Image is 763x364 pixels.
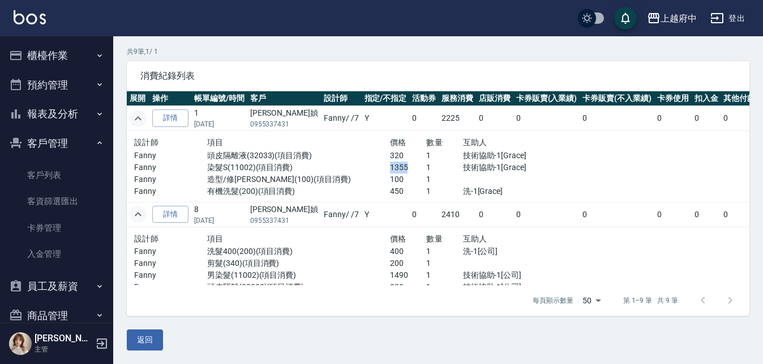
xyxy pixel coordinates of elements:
td: 2410 [439,202,476,227]
td: 2225 [439,106,476,131]
td: 0 [692,106,721,131]
a: 客資篩選匯出 [5,188,109,214]
td: 0 [654,106,692,131]
p: 技術協助-1[公司] [463,269,573,281]
p: 320 [390,281,427,293]
button: 報表及分析 [5,99,109,129]
p: 洗-1[公司] [463,246,573,257]
p: 100 [390,173,427,185]
td: Fanny / /7 [321,106,362,131]
th: 活動券 [409,91,439,106]
span: 價格 [390,234,406,243]
td: 0 [580,106,654,131]
td: 0 [654,202,692,227]
th: 指定/不指定 [362,91,410,106]
th: 展開 [127,91,149,106]
p: [DATE] [194,119,245,129]
p: 1 [426,162,463,173]
h5: [PERSON_NAME] [35,333,92,344]
td: [PERSON_NAME]媜 [247,202,321,227]
img: Person [9,332,32,355]
p: Fanny [134,150,207,162]
p: Fanny [134,269,207,281]
th: 操作 [149,91,191,106]
a: 詳情 [152,206,188,223]
div: 50 [578,285,605,316]
th: 卡券販賣(不入業績) [580,91,654,106]
div: 上越府中 [661,11,697,26]
span: 價格 [390,138,406,147]
span: 互助人 [463,138,487,147]
img: Logo [14,10,46,24]
td: 0 [692,202,721,227]
th: 客戶 [247,91,321,106]
p: 1 [426,281,463,293]
p: Fanny [134,281,207,293]
p: 1355 [390,162,427,173]
span: 項目 [207,234,224,243]
span: 互助人 [463,234,487,243]
a: 客戶列表 [5,162,109,188]
button: 上越府中 [642,7,701,30]
td: 8 [191,202,247,227]
p: Fanny [134,162,207,173]
td: 0 [580,202,654,227]
th: 店販消費 [476,91,513,106]
p: Fanny [134,246,207,257]
button: expand row [130,110,147,127]
p: 洗髮400(200)(項目消費) [207,246,390,257]
a: 詳情 [152,109,188,127]
p: 技術協助-1[Grace] [463,150,573,162]
button: save [614,7,637,29]
p: 染髮S(11002)(項目消費) [207,162,390,173]
button: 商品管理 [5,301,109,331]
td: 0 [476,202,513,227]
p: Fanny [134,173,207,185]
button: 預約管理 [5,70,109,100]
a: 卡券管理 [5,215,109,241]
p: 1 [426,173,463,185]
th: 設計師 [321,91,362,106]
span: 消費紀錄列表 [140,70,736,82]
td: 0 [409,202,439,227]
td: Y [362,202,410,227]
p: 1490 [390,269,427,281]
a: 入金管理 [5,241,109,267]
button: 員工及薪資 [5,272,109,301]
button: expand row [130,206,147,223]
p: 造型/修[PERSON_NAME](100)(項目消費) [207,173,390,185]
p: 1 [426,269,463,281]
p: 450 [390,185,427,197]
p: 0955337431 [250,119,318,129]
p: 1 [426,150,463,162]
span: 數量 [426,234,443,243]
button: 登出 [706,8,749,29]
button: 櫃檯作業 [5,41,109,70]
p: 320 [390,150,427,162]
th: 卡券販賣(入業績) [513,91,580,106]
td: 0 [513,202,580,227]
p: 1 [426,257,463,269]
td: 0 [513,106,580,131]
span: 設計師 [134,234,158,243]
span: 數量 [426,138,443,147]
span: 設計師 [134,138,158,147]
p: 技術協助-1[公司] [463,281,573,293]
p: 0955337431 [250,215,318,226]
p: Fanny [134,257,207,269]
p: 男染髮(11002)(項目消費) [207,269,390,281]
p: 第 1–9 筆 共 9 筆 [623,295,678,306]
button: 返回 [127,329,163,350]
p: 洗-1[Grace] [463,185,573,197]
p: Fanny [134,185,207,197]
p: [DATE] [194,215,245,226]
td: 0 [409,106,439,131]
p: 頭皮隔離(32033)(項目消費) [207,281,390,293]
p: 共 9 筆, 1 / 1 [127,46,749,57]
p: 有機洗髮(200)(項目消費) [207,185,390,197]
p: 1 [426,246,463,257]
p: 1 [426,185,463,197]
td: 1 [191,106,247,131]
p: 400 [390,246,427,257]
td: 0 [476,106,513,131]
